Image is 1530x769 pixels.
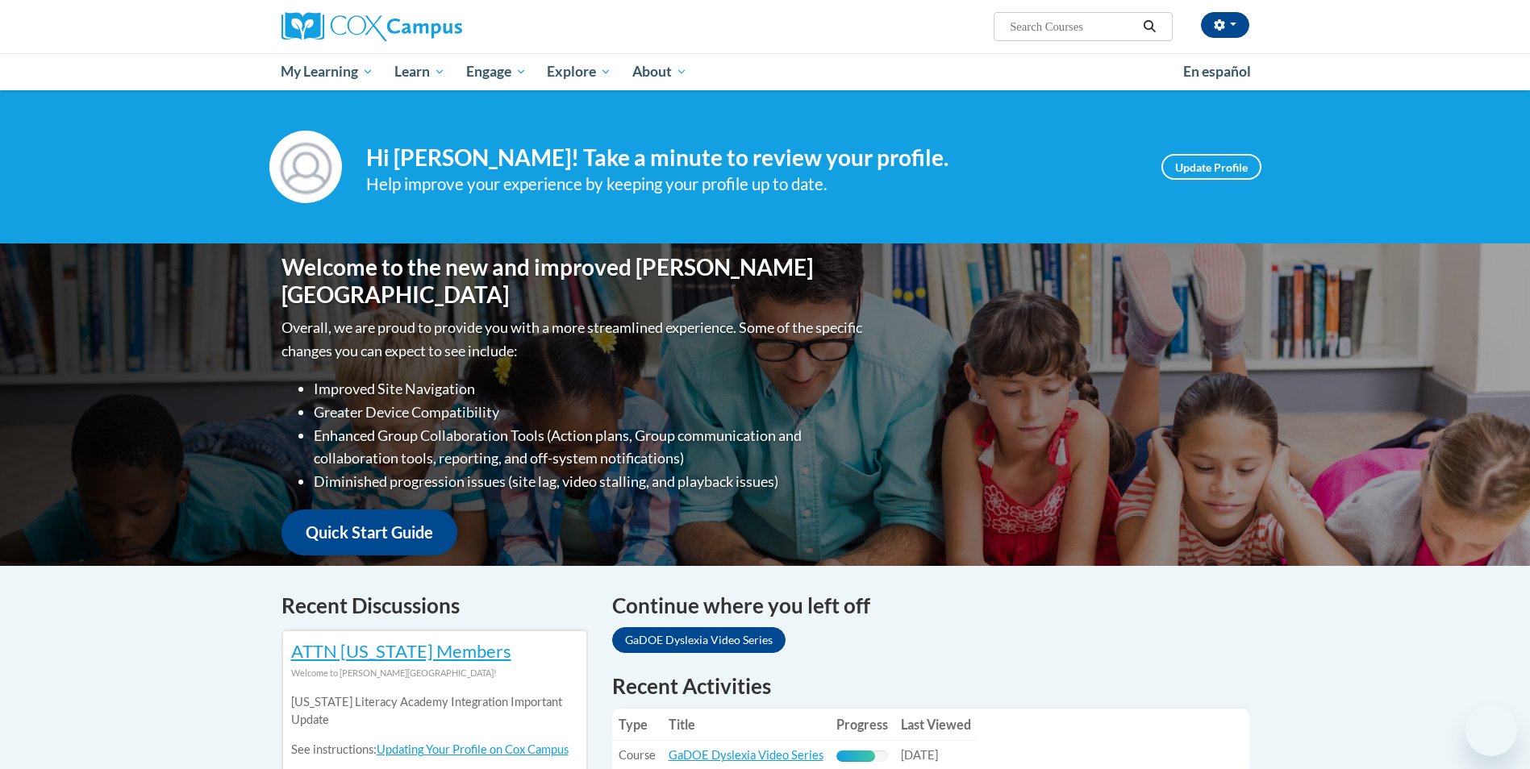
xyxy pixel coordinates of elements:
a: ATTN [US_STATE] Members [291,640,511,662]
li: Improved Site Navigation [314,377,866,401]
div: Main menu [257,53,1274,90]
span: About [632,62,687,81]
a: Updating Your Profile on Cox Campus [377,742,569,756]
a: Update Profile [1161,154,1261,180]
button: Account Settings [1201,12,1249,38]
span: Learn [394,62,445,81]
li: Enhanced Group Collaboration Tools (Action plans, Group communication and collaboration tools, re... [314,424,866,471]
h4: Continue where you left off [612,590,1249,621]
span: Course [619,748,656,762]
p: See instructions: [291,741,578,759]
th: Type [612,709,662,741]
iframe: Button to launch messaging window [1465,705,1517,756]
li: Greater Device Compatibility [314,401,866,424]
h1: Welcome to the new and improved [PERSON_NAME][GEOGRAPHIC_DATA] [281,254,866,308]
button: Search [1137,17,1161,36]
a: Learn [384,53,456,90]
a: Cox Campus [281,12,588,41]
span: My Learning [281,62,373,81]
div: Welcome to [PERSON_NAME][GEOGRAPHIC_DATA]! [291,664,578,682]
img: Profile Image [269,131,342,203]
a: En español [1173,55,1261,89]
div: Help improve your experience by keeping your profile up to date. [366,171,1137,197]
li: Diminished progression issues (site lag, video stalling, and playback issues) [314,470,866,493]
h1: Recent Activities [612,671,1249,700]
input: Search Courses [1008,17,1137,36]
th: Last Viewed [894,709,978,741]
span: [DATE] [901,748,938,762]
span: Explore [547,62,611,81]
a: Engage [456,53,537,90]
a: Quick Start Guide [281,509,457,555]
h4: Recent Discussions [281,590,588,621]
p: [US_STATE] Literacy Academy Integration Important Update [291,693,578,729]
th: Title [662,709,830,741]
a: Explore [536,53,622,90]
span: Engage [466,62,527,81]
div: Progress, % [836,750,875,762]
h4: Hi [PERSON_NAME]! Take a minute to review your profile. [366,144,1137,172]
span: En español [1183,63,1251,80]
img: Cox Campus [281,12,462,41]
a: GaDOE Dyslexia Video Series [669,748,823,762]
p: Overall, we are proud to provide you with a more streamlined experience. Some of the specific cha... [281,316,866,363]
a: My Learning [271,53,385,90]
th: Progress [830,709,894,741]
a: GaDOE Dyslexia Video Series [612,627,786,653]
a: About [622,53,698,90]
